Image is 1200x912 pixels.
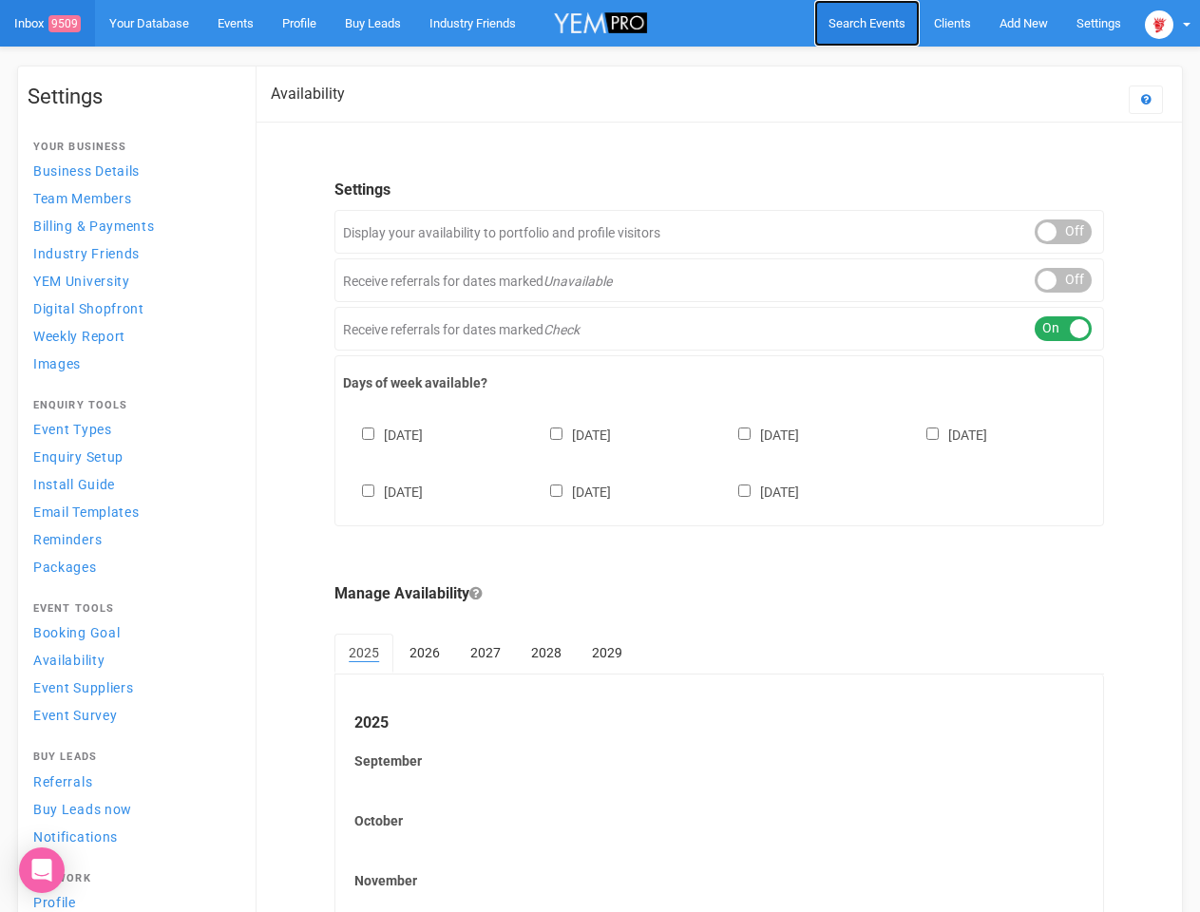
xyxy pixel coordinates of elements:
a: Industry Friends [28,240,237,266]
a: Team Members [28,185,237,211]
a: Weekly Report [28,323,237,349]
legend: Settings [334,180,1104,201]
span: Install Guide [33,477,115,492]
span: Email Templates [33,504,140,520]
input: [DATE] [738,427,751,440]
h4: Event Tools [33,603,231,615]
label: Days of week available? [343,373,1095,392]
label: [DATE] [719,481,799,502]
legend: 2025 [354,712,1084,734]
a: Enquiry Setup [28,444,237,469]
span: Billing & Payments [33,218,155,234]
input: [DATE] [550,484,562,497]
label: [DATE] [907,424,987,445]
span: Booking Goal [33,625,120,640]
h4: Your Business [33,142,231,153]
a: Packages [28,554,237,579]
a: Email Templates [28,499,237,524]
h4: Network [33,873,231,884]
span: Clients [934,16,971,30]
a: Billing & Payments [28,213,237,238]
span: Reminders [33,532,102,547]
h2: Availability [271,85,345,103]
input: [DATE] [362,427,374,440]
a: Images [28,351,237,376]
a: 2029 [578,634,637,672]
em: Unavailable [543,274,612,289]
img: open-uri20250107-2-1pbi2ie [1145,10,1173,39]
h4: Buy Leads [33,751,231,763]
span: Business Details [33,163,140,179]
label: [DATE] [719,424,799,445]
span: Event Survey [33,708,117,723]
label: [DATE] [343,424,423,445]
a: 2028 [517,634,576,672]
em: Check [543,322,580,337]
span: Search Events [829,16,905,30]
span: Notifications [33,829,118,845]
div: Receive referrals for dates marked [334,307,1104,351]
a: Availability [28,647,237,673]
input: [DATE] [362,484,374,497]
a: Referrals [28,769,237,794]
span: Event Suppliers [33,680,134,695]
input: [DATE] [738,484,751,497]
label: September [354,751,1084,770]
span: 9509 [48,15,81,32]
a: 2026 [395,634,454,672]
label: November [354,871,1084,890]
a: Install Guide [28,471,237,497]
a: Booking Goal [28,619,237,645]
div: Display your availability to portfolio and profile visitors [334,210,1104,254]
span: Team Members [33,191,131,206]
legend: Manage Availability [334,583,1104,605]
a: Buy Leads now [28,796,237,822]
span: Digital Shopfront [33,301,144,316]
label: [DATE] [531,481,611,502]
a: Business Details [28,158,237,183]
label: October [354,811,1084,830]
span: Packages [33,560,97,575]
a: YEM University [28,268,237,294]
a: 2025 [334,634,393,674]
a: Digital Shopfront [28,295,237,321]
a: Notifications [28,824,237,849]
label: [DATE] [343,481,423,502]
span: Images [33,356,81,371]
input: [DATE] [550,427,562,440]
span: Availability [33,653,105,668]
a: 2027 [456,634,515,672]
span: Enquiry Setup [33,449,124,465]
label: [DATE] [531,424,611,445]
a: Event Suppliers [28,674,237,700]
span: Event Types [33,422,112,437]
a: Event Types [28,416,237,442]
div: Open Intercom Messenger [19,847,65,893]
input: [DATE] [926,427,939,440]
a: Reminders [28,526,237,552]
h1: Settings [28,85,237,108]
div: Receive referrals for dates marked [334,258,1104,302]
span: YEM University [33,274,130,289]
span: Add New [1000,16,1048,30]
span: Weekly Report [33,329,125,344]
a: Event Survey [28,702,237,728]
h4: Enquiry Tools [33,400,231,411]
